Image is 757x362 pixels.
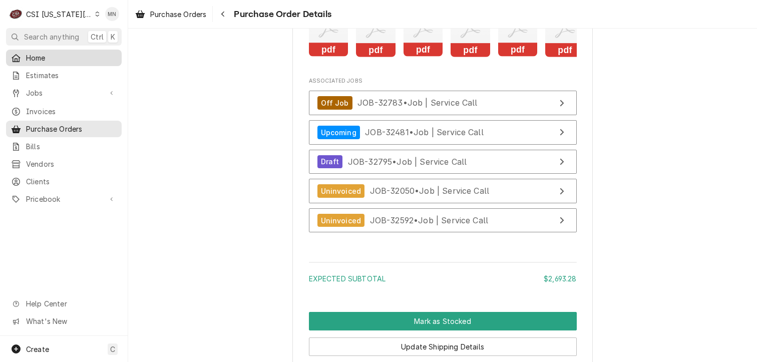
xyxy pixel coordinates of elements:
button: pdf [404,10,443,57]
span: JOB-32783 • Job | Service Call [357,98,478,108]
div: CSI [US_STATE][GEOGRAPHIC_DATA] [26,9,92,20]
button: Update Shipping Details [309,337,577,356]
span: Estimates [26,70,117,81]
span: JOB-32050 • Job | Service Call [370,186,490,196]
a: Go to Help Center [6,295,122,312]
a: View Job [309,179,577,203]
div: Melissa Nehls's Avatar [105,7,119,21]
a: Invoices [6,103,122,120]
div: Amount Summary [309,258,577,291]
div: Button Group Row [309,330,577,356]
span: What's New [26,316,116,326]
a: Bills [6,138,122,155]
span: JOB-32592 • Job | Service Call [370,215,489,225]
div: $2,693.28 [544,273,576,284]
div: Uninvoiced [317,214,365,227]
span: K [111,32,115,42]
div: Draft [317,155,343,169]
span: Purchase Orders [150,9,206,20]
button: pdf [545,10,585,57]
button: pdf [451,10,490,57]
a: View Job [309,91,577,115]
div: Off Job [317,96,352,110]
span: Expected Subtotal [309,274,386,283]
div: Associated Jobs [309,77,577,237]
a: View Job [309,208,577,233]
span: C [110,344,115,354]
button: Navigate back [215,6,231,22]
span: JOB-32795 • Job | Service Call [348,156,467,166]
div: Upcoming [317,126,360,139]
div: MN [105,7,119,21]
a: Vendors [6,156,122,172]
span: Create [26,345,49,353]
div: Button Group Row [309,312,577,330]
span: JOB-32481 • Job | Service Call [365,127,484,137]
div: CSI Kansas City's Avatar [9,7,23,21]
button: pdf [356,10,396,57]
span: Associated Jobs [309,77,577,85]
span: Purchase Orders [26,124,117,134]
span: Pricebook [26,194,102,204]
div: Subtotal [309,273,577,284]
span: Ctrl [91,32,104,42]
a: Purchase Orders [131,6,210,23]
a: Go to Pricebook [6,191,122,207]
button: Mark as Stocked [309,312,577,330]
span: Purchase Order Details [231,8,331,21]
span: Attachments [309,2,577,65]
a: Go to What's New [6,313,122,329]
a: View Job [309,120,577,145]
span: Bills [26,141,117,152]
a: Estimates [6,67,122,84]
div: Uninvoiced [317,184,365,198]
a: Purchase Orders [6,121,122,137]
button: pdf [498,10,538,57]
button: pdf [309,10,348,57]
span: Home [26,53,117,63]
span: Help Center [26,298,116,309]
span: Jobs [26,88,102,98]
span: Search anything [24,32,79,42]
span: Clients [26,176,117,187]
button: Search anythingCtrlK [6,28,122,46]
div: C [9,7,23,21]
a: Go to Jobs [6,85,122,101]
span: Invoices [26,106,117,117]
a: Clients [6,173,122,190]
span: Vendors [26,159,117,169]
a: View Job [309,150,577,174]
a: Home [6,50,122,66]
